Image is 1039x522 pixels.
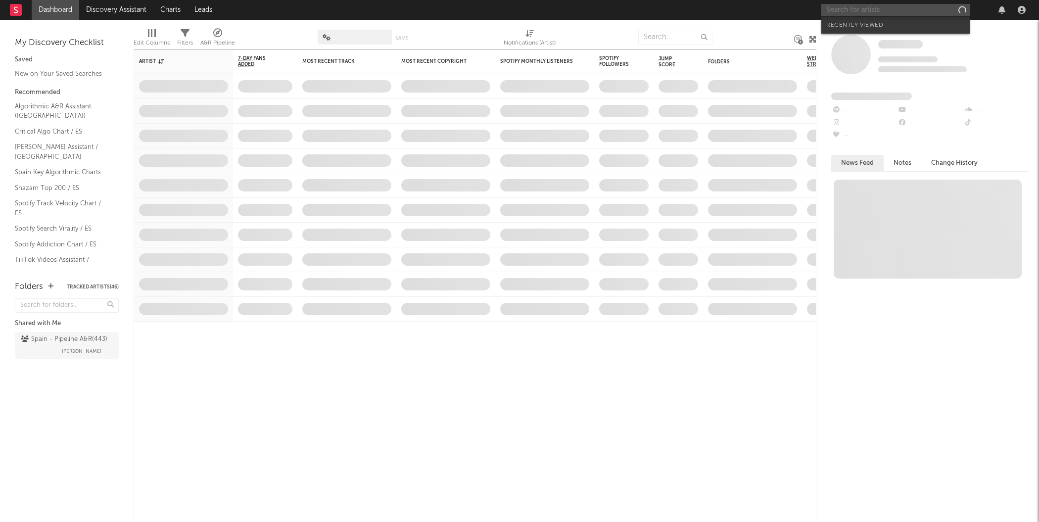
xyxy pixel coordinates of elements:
div: A&R Pipeline [200,25,235,53]
span: Fans Added by Platform [831,93,912,100]
div: Artist [139,58,213,64]
a: Spain - Pipeline A&R(443)[PERSON_NAME] [15,332,119,359]
button: Notes [884,155,921,171]
input: Search... [638,30,712,45]
input: Search for artists [821,4,970,16]
div: A&R Pipeline [200,37,235,49]
button: Change History [921,155,988,171]
span: Weekly US Streams [807,55,842,67]
a: Spotify Search Virality / ES [15,223,109,234]
a: Spotify Addiction Chart / ES [15,239,109,250]
div: Most Recent Copyright [401,58,475,64]
a: Spotify Track Velocity Chart / ES [15,198,109,218]
button: Save [395,36,408,41]
div: Notifications (Artist) [504,37,556,49]
div: -- [831,130,897,142]
div: Filters [177,37,193,49]
input: Search for folders... [15,298,119,313]
a: Shazam Top 200 / ES [15,183,109,193]
div: -- [897,104,963,117]
a: Some Artist [878,40,923,49]
div: -- [963,104,1029,117]
div: Saved [15,54,119,66]
div: My Discovery Checklist [15,37,119,49]
div: Folders [708,59,782,65]
span: 7-Day Fans Added [238,55,278,67]
div: Spotify Followers [599,55,634,67]
div: Spain - Pipeline A&R ( 443 ) [21,333,107,345]
div: Edit Columns [134,25,170,53]
a: TikTok Videos Assistant / [GEOGRAPHIC_DATA] [15,254,109,275]
div: -- [897,117,963,130]
a: [PERSON_NAME] Assistant / [GEOGRAPHIC_DATA] [15,142,109,162]
div: Edit Columns [134,37,170,49]
div: Filters [177,25,193,53]
button: News Feed [831,155,884,171]
span: [PERSON_NAME] [62,345,101,357]
span: Tracking Since: [DATE] [878,56,938,62]
div: Folders [15,281,43,293]
a: New on Your Saved Searches [15,68,109,79]
button: Tracked Artists(46) [67,285,119,289]
div: Spotify Monthly Listeners [500,58,574,64]
a: Algorithmic A&R Assistant ([GEOGRAPHIC_DATA]) [15,101,109,121]
span: 0 fans last week [878,66,967,72]
div: Notifications (Artist) [504,25,556,53]
div: Most Recent Track [302,58,377,64]
div: -- [963,117,1029,130]
div: Recently Viewed [826,19,965,31]
div: Shared with Me [15,318,119,330]
a: Critical Algo Chart / ES [15,126,109,137]
div: -- [831,117,897,130]
div: Jump Score [659,56,683,68]
a: Spain Key Algorithmic Charts [15,167,109,178]
div: -- [831,104,897,117]
div: Recommended [15,87,119,98]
